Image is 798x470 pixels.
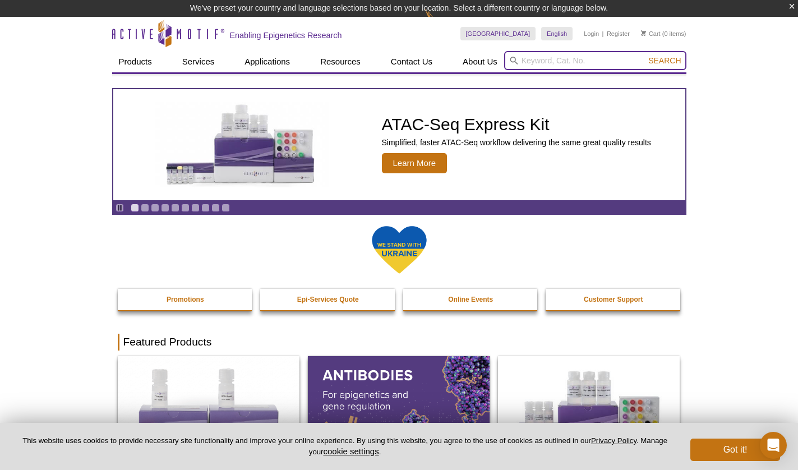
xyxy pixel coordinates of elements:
a: English [541,27,573,40]
a: Services [176,51,222,72]
a: Toggle autoplay [116,204,124,212]
a: Go to slide 4 [161,204,169,212]
a: Go to slide 9 [211,204,220,212]
button: Got it! [690,439,780,461]
a: Cart [641,30,661,38]
img: DNA Library Prep Kit for Illumina [118,356,299,466]
a: Go to slide 2 [141,204,149,212]
li: (0 items) [641,27,686,40]
span: Search [648,56,681,65]
a: Privacy Policy [591,436,636,445]
a: Go to slide 6 [181,204,190,212]
strong: Promotions [167,296,204,303]
strong: Online Events [448,296,493,303]
span: Learn More [382,153,448,173]
a: Go to slide 3 [151,204,159,212]
h2: Enabling Epigenetics Research [230,30,342,40]
img: ATAC-Seq Express Kit [149,102,334,187]
a: Login [584,30,599,38]
img: Change Here [425,8,455,35]
a: About Us [456,51,504,72]
a: Products [112,51,159,72]
img: Your Cart [641,30,646,36]
a: Go to slide 8 [201,204,210,212]
a: Promotions [118,289,253,310]
a: Customer Support [546,289,681,310]
a: [GEOGRAPHIC_DATA] [460,27,536,40]
a: ATAC-Seq Express Kit ATAC-Seq Express Kit Simplified, faster ATAC-Seq workflow delivering the sam... [113,89,685,200]
h2: Featured Products [118,334,681,351]
img: CUT&Tag-IT® Express Assay Kit [498,356,680,466]
a: Go to slide 1 [131,204,139,212]
a: Epi-Services Quote [260,289,396,310]
button: Search [645,56,684,66]
button: cookie settings [323,446,379,456]
strong: Epi-Services Quote [297,296,359,303]
li: | [602,27,604,40]
article: ATAC-Seq Express Kit [113,89,685,200]
a: Register [607,30,630,38]
p: Simplified, faster ATAC-Seq workflow delivering the same great quality results [382,137,651,148]
img: We Stand With Ukraine [371,225,427,275]
a: Resources [313,51,367,72]
a: Contact Us [384,51,439,72]
a: Online Events [403,289,539,310]
p: This website uses cookies to provide necessary site functionality and improve your online experie... [18,436,672,457]
strong: Customer Support [584,296,643,303]
input: Keyword, Cat. No. [504,51,686,70]
a: Go to slide 7 [191,204,200,212]
img: All Antibodies [308,356,490,466]
a: Applications [238,51,297,72]
a: Go to slide 5 [171,204,179,212]
div: Open Intercom Messenger [760,432,787,459]
a: Go to slide 10 [222,204,230,212]
h2: ATAC-Seq Express Kit [382,116,651,133]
